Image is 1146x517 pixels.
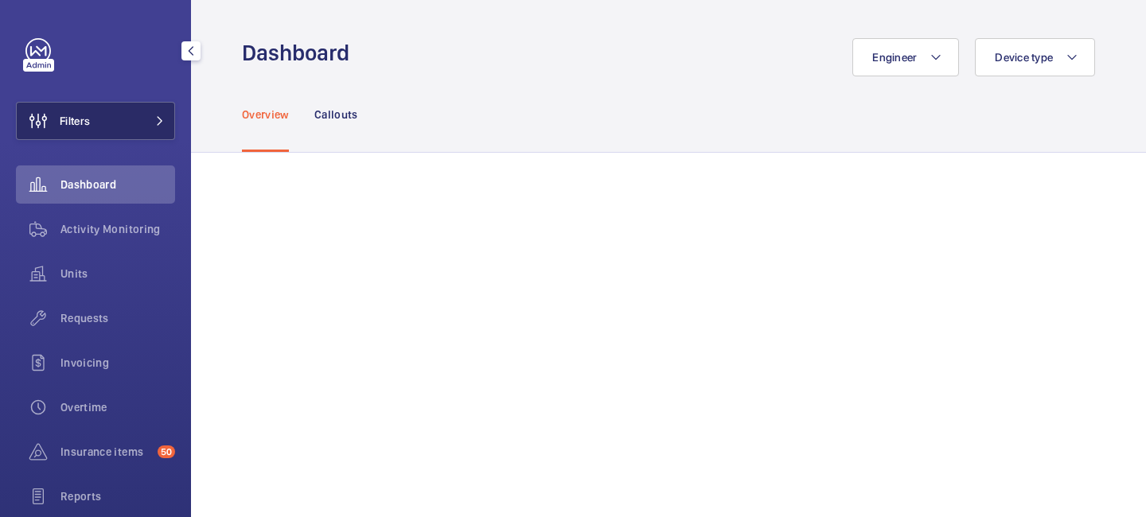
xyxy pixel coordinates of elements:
[60,310,175,326] span: Requests
[60,399,175,415] span: Overtime
[60,177,175,192] span: Dashboard
[60,444,151,460] span: Insurance items
[158,445,175,458] span: 50
[60,113,90,129] span: Filters
[995,51,1053,64] span: Device type
[60,355,175,371] span: Invoicing
[60,488,175,504] span: Reports
[60,266,175,282] span: Units
[16,102,175,140] button: Filters
[872,51,917,64] span: Engineer
[852,38,959,76] button: Engineer
[242,38,359,68] h1: Dashboard
[242,107,289,122] p: Overview
[314,107,358,122] p: Callouts
[975,38,1095,76] button: Device type
[60,221,175,237] span: Activity Monitoring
